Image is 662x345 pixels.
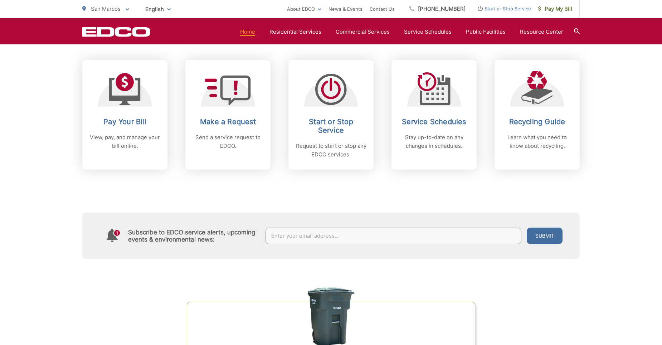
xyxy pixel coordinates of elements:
p: Learn what you need to know about recycling. [502,133,573,150]
h4: Subscribe to EDCO service alerts, upcoming events & environmental news: [128,229,258,243]
a: EDCD logo. Return to the homepage. [82,27,150,37]
button: Submit [527,228,563,244]
a: About EDCO [287,5,321,13]
a: Commercial Services [336,28,390,36]
a: Recycling Guide Learn what you need to know about recycling. [495,60,580,170]
h2: Service Schedules [399,117,469,126]
a: Make a Request Send a service request to EDCO. [185,60,271,170]
a: Residential Services [269,28,321,36]
h2: Recycling Guide [502,117,573,126]
a: Contact Us [370,5,395,13]
h2: Make a Request [193,117,263,126]
input: Enter your email address... [266,228,522,244]
a: Resource Center [520,28,563,36]
p: View, pay, and manage your bill online. [89,133,160,150]
h2: Start or Stop Service [296,117,366,135]
a: Service Schedules Stay up-to-date on any changes in schedules. [391,60,477,170]
a: Service Schedules [404,28,452,36]
p: Stay up-to-date on any changes in schedules. [399,133,469,150]
p: Request to start or stop any EDCO services. [296,142,366,159]
a: Home [240,28,255,36]
a: News & Events [328,5,362,13]
span: English [140,3,176,15]
a: Pay Your Bill View, pay, and manage your bill online. [82,60,167,170]
h2: Pay Your Bill [89,117,160,126]
p: Send a service request to EDCO. [193,133,263,150]
a: Public Facilities [466,28,506,36]
span: San Marcos [91,5,121,12]
span: Pay My Bill [538,5,572,13]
